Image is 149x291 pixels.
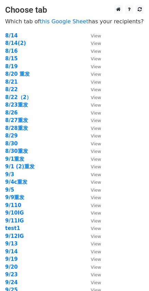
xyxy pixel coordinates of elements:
small: View [91,56,101,61]
a: 8/22（2） [5,94,32,100]
a: 8/15 [5,56,18,62]
a: View [84,210,101,216]
a: View [84,79,101,85]
a: 9/110 [5,202,21,208]
a: 9/11IG [5,218,24,224]
small: View [91,157,101,162]
small: View [91,280,101,285]
a: View [84,225,101,231]
a: View [84,187,101,193]
small: View [91,180,101,185]
small: View [91,272,101,277]
strong: 9/13 [5,241,18,247]
a: View [84,156,101,162]
a: View [84,117,101,123]
a: View [84,271,101,278]
a: 9/12IG [5,233,24,239]
a: View [84,171,101,178]
small: View [91,41,101,46]
a: View [84,179,101,185]
a: View [84,218,101,224]
a: View [84,233,101,239]
a: 9/9重发 [5,194,24,201]
a: 8/23重发 [5,102,28,108]
a: View [84,63,101,70]
strong: 8/14(2) [5,40,26,46]
a: View [84,148,101,154]
a: View [84,86,101,93]
strong: 9/14 [5,248,18,255]
small: View [91,118,101,123]
small: View [91,257,101,262]
small: View [91,141,101,146]
a: View [84,141,101,147]
a: 9/4c重发 [5,179,27,185]
a: View [84,102,101,108]
small: View [91,133,101,138]
p: Which tab of has your recipients? [5,18,144,25]
small: View [91,110,101,116]
strong: 8/19 [5,63,18,70]
a: 9/20 [5,264,18,270]
small: View [91,126,101,131]
small: View [91,72,101,77]
a: 8/21 [5,79,18,85]
a: 8/30重发 [5,148,28,154]
a: 8/26 [5,110,18,116]
h3: Choose tab [5,5,144,15]
small: View [91,149,101,154]
a: View [84,279,101,286]
a: View [84,202,101,208]
a: View [84,163,101,170]
a: View [84,48,101,54]
a: 9/1 (2)重发 [5,163,35,170]
a: 8/14 [5,33,18,39]
small: View [91,218,101,223]
small: View [91,241,101,246]
small: View [91,226,101,231]
a: 9/1重发 [5,156,24,162]
strong: 8/16 [5,48,18,54]
small: View [91,80,101,85]
iframe: Chat Widget [115,258,149,291]
a: 9/3 [5,171,14,178]
strong: 8/29 [5,133,18,139]
a: 8/27重发 [5,117,28,123]
small: View [91,64,101,69]
a: 8/30 [5,141,18,147]
small: View [91,49,101,54]
small: View [91,265,101,270]
a: View [84,56,101,62]
a: 9/19 [5,256,18,262]
a: View [84,125,101,131]
a: 9/24 [5,279,18,286]
a: View [84,248,101,255]
a: 9/5 [5,187,14,193]
a: 9/23 [5,271,18,278]
a: test1 [5,225,20,231]
a: 9/10IG [5,210,24,216]
a: View [84,194,101,201]
small: View [91,164,101,169]
a: 8/22 [5,86,18,93]
small: View [91,172,101,177]
small: View [91,203,101,208]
